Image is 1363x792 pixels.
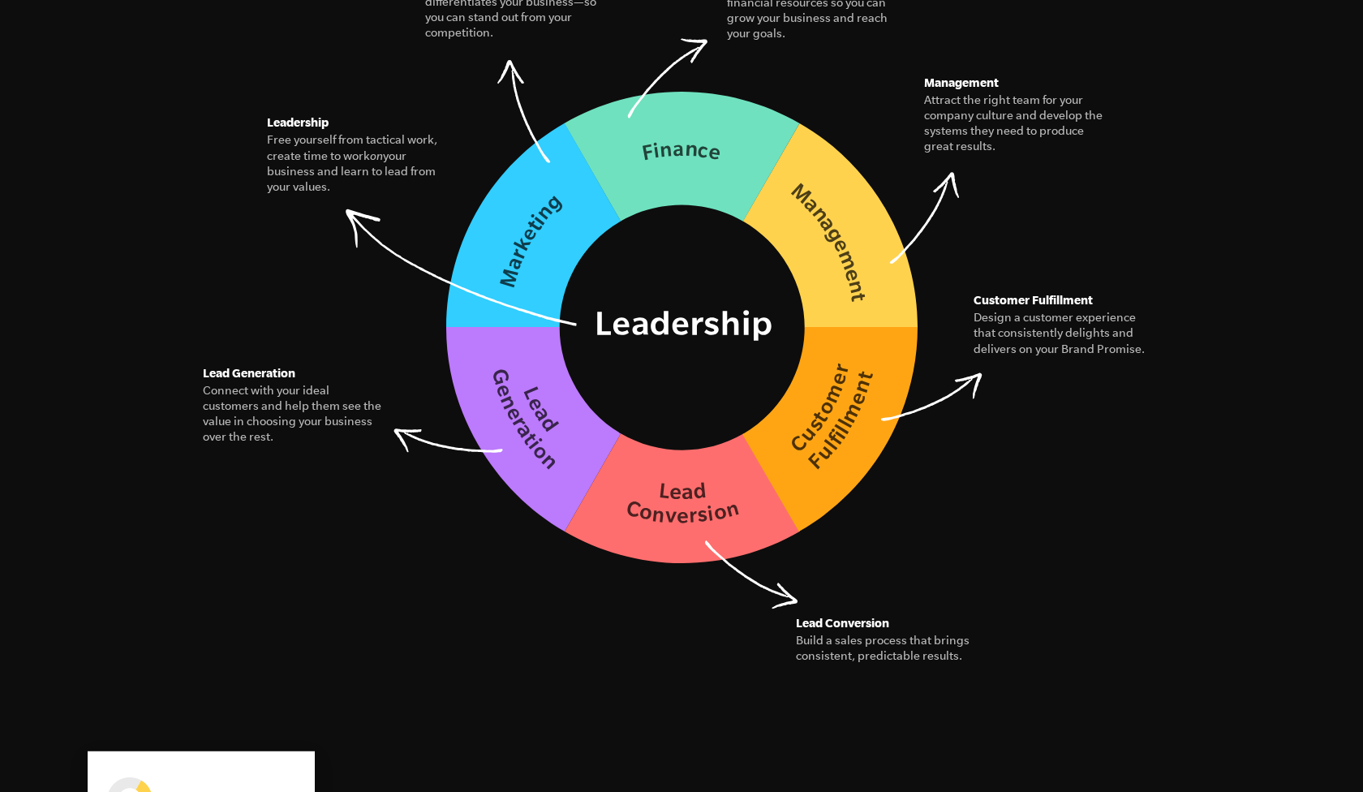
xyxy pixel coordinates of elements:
[1282,714,1363,792] iframe: Chat Widget
[924,73,1106,93] h5: Management
[796,613,978,633] h5: Lead Conversion
[370,149,383,162] i: on
[924,93,1106,155] figcaption: Attract the right team for your company culture and develop the systems they need to produce grea...
[974,310,1155,357] figcaption: Design a customer experience that consistently delights and delivers on your Brand Promise.
[267,132,449,195] figcaption: Free yourself from tactical work, create time to work your business and learn to lead from your v...
[267,113,449,132] h5: Leadership
[796,633,978,664] figcaption: Build a sales process that brings consistent, predictable results.
[203,383,385,445] figcaption: Connect with your ideal customers and help them see the value in choosing your business over the ...
[974,291,1155,310] h5: Customer Fulfillment
[203,364,385,383] h5: Lead Generation
[446,91,918,563] img: The Seven Essential Systems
